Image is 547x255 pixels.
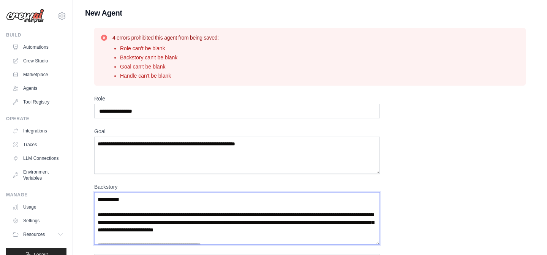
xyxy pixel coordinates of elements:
[6,32,66,38] div: Build
[9,69,66,81] a: Marketplace
[9,125,66,137] a: Integrations
[9,215,66,227] a: Settings
[6,116,66,122] div: Operate
[94,127,380,135] label: Goal
[9,82,66,94] a: Agents
[120,72,219,80] li: Handle can't be blank
[85,8,535,18] h1: New Agent
[120,45,219,52] li: Role can't be blank
[9,96,66,108] a: Tool Registry
[9,55,66,67] a: Crew Studio
[9,152,66,164] a: LLM Connections
[23,231,45,237] span: Resources
[94,95,380,102] label: Role
[6,192,66,198] div: Manage
[9,201,66,213] a: Usage
[9,166,66,184] a: Environment Variables
[9,41,66,53] a: Automations
[94,183,380,191] label: Backstory
[112,34,219,41] h3: 4 errors prohibited this agent from being saved:
[120,63,219,70] li: Goal can't be blank
[9,139,66,151] a: Traces
[6,9,44,23] img: Logo
[9,228,66,241] button: Resources
[120,54,219,61] li: Backstory can't be blank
